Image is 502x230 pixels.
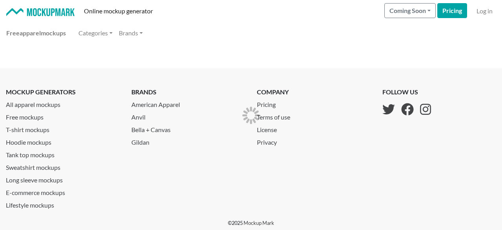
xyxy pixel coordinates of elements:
[6,147,120,160] a: Tank top mockups
[20,29,41,37] span: apparel
[3,25,69,41] a: Freeapparelmockups
[75,25,116,41] a: Categories
[131,109,245,122] a: Anvil
[473,3,496,19] a: Log in
[6,197,120,210] a: Lifestyle mockups
[6,185,120,197] a: E-commerce mockups
[257,134,296,147] a: Privacy
[244,220,274,226] a: Mockup Mark
[81,3,156,19] a: Online mockup generator
[6,87,120,97] p: mockup generators
[382,87,431,97] p: follow us
[6,134,120,147] a: Hoodie mockups
[257,122,296,134] a: License
[257,87,296,97] p: company
[437,3,467,18] a: Pricing
[6,8,75,17] img: Mockup Mark
[131,134,245,147] a: Gildan
[131,97,245,109] a: American Apparel
[384,3,436,18] button: Coming Soon
[131,87,245,97] p: brands
[131,122,245,134] a: Bella + Canvas
[257,97,296,109] a: Pricing
[6,160,120,172] a: Sweatshirt mockups
[6,172,120,185] a: Long sleeve mockups
[6,122,120,134] a: T-shirt mockups
[116,25,146,41] a: Brands
[257,109,296,122] a: Terms of use
[6,109,120,122] a: Free mockups
[6,97,120,109] a: All apparel mockups
[228,219,274,227] p: © 2025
